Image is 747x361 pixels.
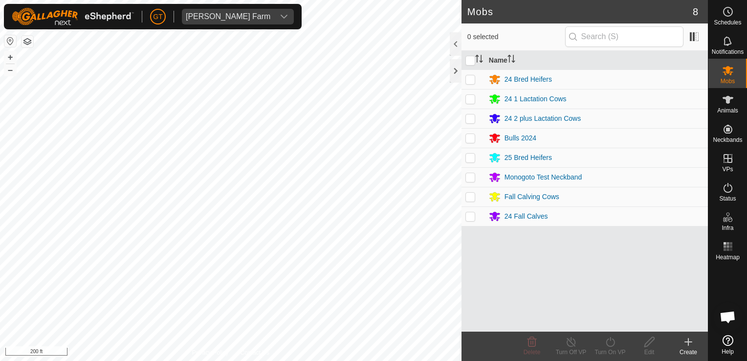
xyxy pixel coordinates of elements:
div: Fall Calving Cows [505,192,559,202]
span: Schedules [714,20,741,25]
div: 24 1 Lactation Cows [505,94,567,104]
h2: Mobs [467,6,693,18]
span: Heatmap [716,254,740,260]
div: 25 Bred Heifers [505,153,552,163]
th: Name [485,51,708,70]
div: 24 Bred Heifers [505,74,552,85]
button: Map Layers [22,36,33,47]
span: GT [153,12,162,22]
span: 0 selected [467,32,565,42]
img: Gallagher Logo [12,8,134,25]
a: Privacy Policy [192,348,229,357]
button: + [4,51,16,63]
div: Edit [630,348,669,357]
input: Search (S) [565,26,683,47]
div: Turn On VP [591,348,630,357]
span: VPs [722,166,733,172]
div: [PERSON_NAME] Farm [186,13,270,21]
p-sorticon: Activate to sort [475,56,483,64]
div: dropdown trigger [274,9,294,24]
div: Monogoto Test Neckband [505,172,582,182]
span: Animals [717,108,738,113]
div: Bulls 2024 [505,133,536,143]
span: 8 [693,4,698,19]
div: Open chat [713,302,743,332]
span: Infra [722,225,733,231]
button: – [4,64,16,76]
div: Turn Off VP [551,348,591,357]
button: Reset Map [4,35,16,47]
div: 24 2 plus Lactation Cows [505,113,581,124]
span: Help [722,349,734,355]
span: Notifications [712,49,744,55]
span: Status [719,196,736,202]
span: Mobs [721,78,735,84]
span: Thoren Farm [182,9,274,24]
span: Neckbands [713,137,742,143]
p-sorticon: Activate to sort [507,56,515,64]
div: 24 Fall Calves [505,211,548,222]
a: Contact Us [241,348,269,357]
span: Delete [524,349,541,356]
div: Create [669,348,708,357]
a: Help [708,331,747,359]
